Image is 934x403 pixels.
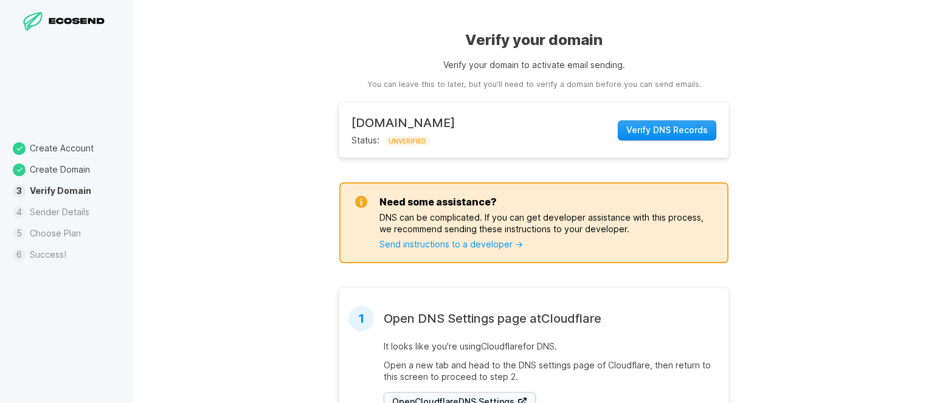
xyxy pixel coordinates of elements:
[443,58,625,71] p: Verify your domain to activate email sending.
[384,340,716,353] p: It looks like you're using Cloudflare for DNS.
[367,79,701,91] aside: You can leave this to later, but you'll need to verify a domain before you can send emails.
[618,120,716,140] button: Verify DNS Records
[351,115,455,130] h2: [DOMAIN_NAME]
[465,30,603,50] h1: Verify your domain
[384,359,716,383] p: Open a new tab and head to the DNS settings page of Cloudflare , then return to this screen to pr...
[379,196,497,208] h3: Need some assistance?
[351,115,455,145] div: Status:
[384,311,601,326] h2: Open DNS Settings page at Cloudflare
[379,239,523,249] a: Send instructions to a developer →
[626,124,708,136] span: Verify DNS Records
[379,212,716,234] p: DNS can be complicated. If you can get developer assistance with this process, we recommend sendi...
[385,136,430,146] span: UNVERIFIED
